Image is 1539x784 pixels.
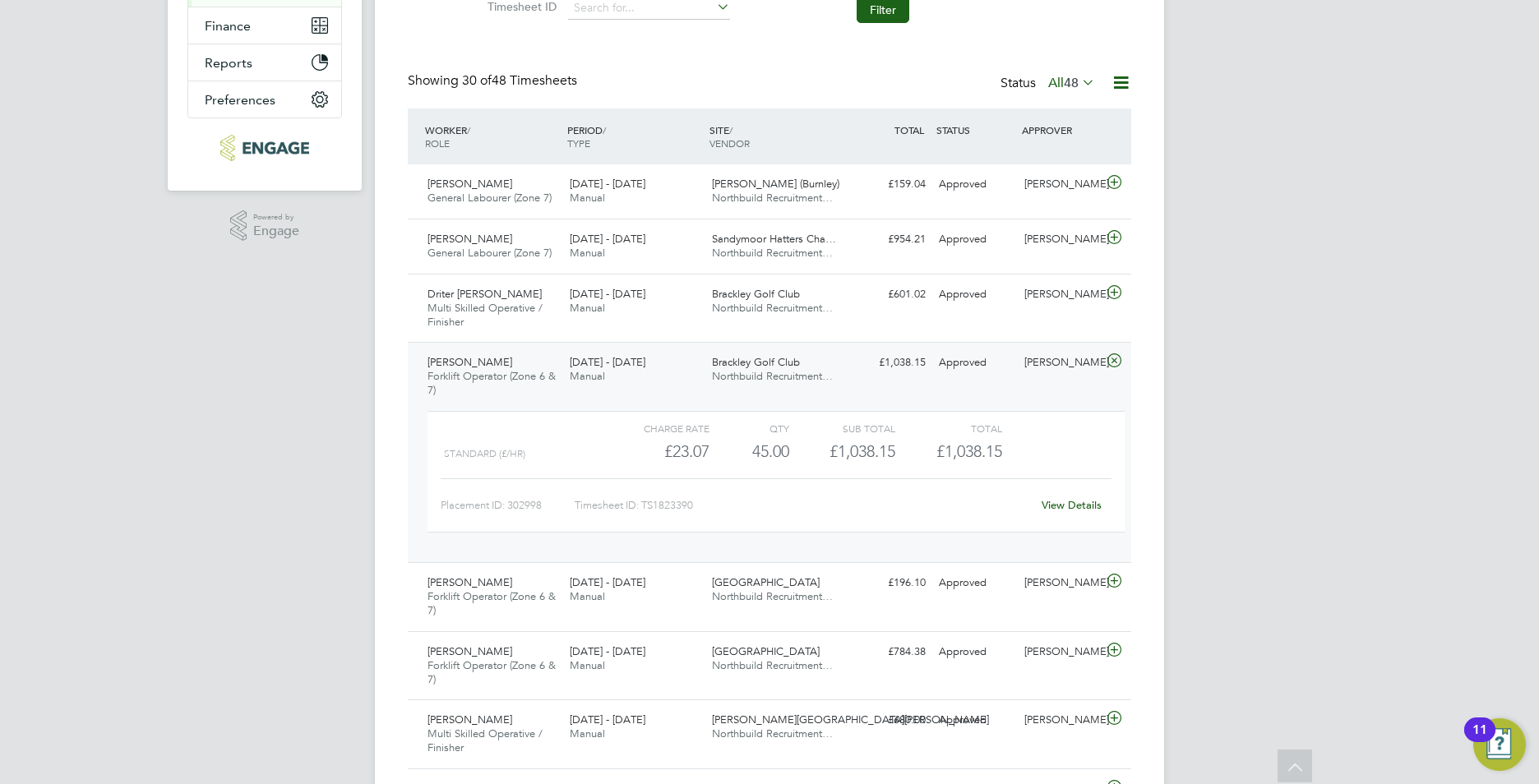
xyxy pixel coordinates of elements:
span: [PERSON_NAME] [427,355,512,369]
span: Powered by [253,210,299,224]
span: [PERSON_NAME] [427,177,512,191]
div: Approved [932,281,1018,308]
div: £784.38 [847,639,932,666]
span: / [729,123,733,136]
div: Approved [932,226,1018,253]
button: Reports [188,44,341,81]
span: Forklift Operator (Zone 6 & 7) [427,658,556,686]
div: Charge rate [603,418,709,438]
a: View Details [1042,498,1102,512]
span: Northbuild Recruitment… [712,589,833,603]
div: SITE [705,115,848,158]
span: Driter [PERSON_NAME] [427,287,542,301]
div: Approved [932,639,1018,666]
span: [PERSON_NAME][GEOGRAPHIC_DATA][PERSON_NAME] [712,713,989,726]
div: Approved [932,171,1018,198]
span: [PERSON_NAME] [427,644,512,658]
span: Northbuild Recruitment… [712,369,833,383]
span: Engage [253,224,299,238]
span: [DATE] - [DATE] [570,177,645,191]
div: Placement ID: 302998 [441,492,575,519]
span: / [603,123,606,136]
img: northbuildrecruit-logo-retina.png [220,135,308,161]
span: Manual [570,246,605,260]
span: Brackley Golf Club [712,287,800,301]
span: Northbuild Recruitment… [712,301,833,315]
span: [DATE] - [DATE] [570,232,645,246]
div: £196.10 [847,570,932,597]
span: Northbuild Recruitment… [712,246,833,260]
div: [PERSON_NAME] [1018,707,1103,734]
div: Status [1001,72,1098,95]
span: Manual [570,369,605,383]
span: Reports [205,55,252,71]
span: Manual [570,589,605,603]
div: QTY [709,418,789,438]
div: Showing [408,72,580,90]
span: Manual [570,301,605,315]
button: Open Resource Center, 11 new notifications [1473,718,1526,771]
span: Multi Skilled Operative / Finisher [427,726,543,754]
div: £23.07 [603,438,709,465]
span: [PERSON_NAME] [427,713,512,726]
span: Manual [570,726,605,740]
span: [DATE] - [DATE] [570,575,645,589]
div: Timesheet ID: TS1823390 [575,492,1031,519]
div: £601.02 [847,281,932,308]
span: Manual [570,658,605,672]
span: [PERSON_NAME] [427,575,512,589]
div: £680.00 [847,707,932,734]
span: Finance [205,18,251,34]
span: Standard (£/HR) [444,448,525,459]
div: 11 [1472,730,1487,751]
span: 48 Timesheets [462,72,577,89]
span: Forklift Operator (Zone 6 & 7) [427,589,556,617]
span: [DATE] - [DATE] [570,355,645,369]
span: Manual [570,191,605,205]
span: General Labourer (Zone 7) [427,191,552,205]
span: £1,038.15 [936,441,1002,461]
div: STATUS [932,115,1018,145]
div: [PERSON_NAME] [1018,570,1103,597]
span: / [467,123,470,136]
span: [DATE] - [DATE] [570,644,645,658]
span: General Labourer (Zone 7) [427,246,552,260]
div: £1,038.15 [847,349,932,376]
div: Approved [932,570,1018,597]
div: [PERSON_NAME] [1018,639,1103,666]
button: Finance [188,7,341,44]
span: Northbuild Recruitment… [712,658,833,672]
div: [PERSON_NAME] [1018,281,1103,308]
div: Sub Total [789,418,895,438]
span: 30 of [462,72,492,89]
a: Powered byEngage [230,210,300,242]
span: [PERSON_NAME] (Burnley) [712,177,839,191]
span: [PERSON_NAME] [427,232,512,246]
div: APPROVER [1018,115,1103,145]
span: [GEOGRAPHIC_DATA] [712,644,820,658]
span: Northbuild Recruitment… [712,191,833,205]
span: ROLE [425,136,450,150]
div: £159.04 [847,171,932,198]
div: £1,038.15 [789,438,895,465]
span: Brackley Golf Club [712,355,800,369]
div: PERIOD [563,115,705,158]
span: [GEOGRAPHIC_DATA] [712,575,820,589]
div: Total [895,418,1001,438]
span: Preferences [205,92,275,108]
span: Forklift Operator (Zone 6 & 7) [427,369,556,397]
span: Northbuild Recruitment… [712,726,833,740]
span: TOTAL [894,123,924,136]
div: 45.00 [709,438,789,465]
a: Go to home page [187,135,342,161]
div: [PERSON_NAME] [1018,349,1103,376]
div: Approved [932,707,1018,734]
div: [PERSON_NAME] [1018,171,1103,198]
div: WORKER [421,115,563,158]
label: All [1048,75,1095,91]
span: Multi Skilled Operative / Finisher [427,301,543,329]
span: [DATE] - [DATE] [570,287,645,301]
span: VENDOR [709,136,750,150]
div: £954.21 [847,226,932,253]
div: [PERSON_NAME] [1018,226,1103,253]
